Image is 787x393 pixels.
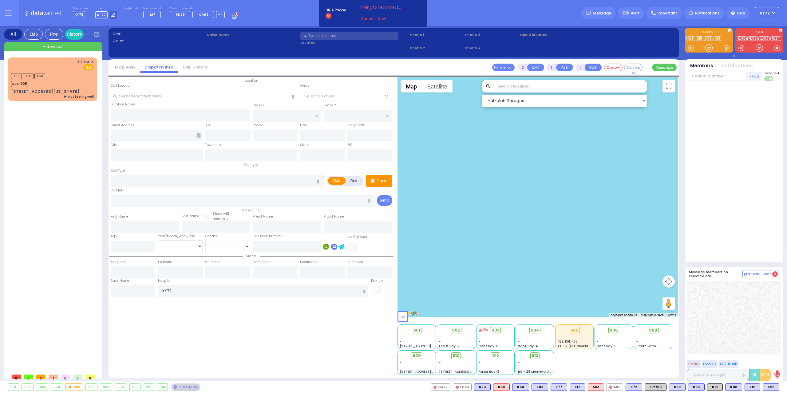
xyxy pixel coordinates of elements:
div: K60 [512,383,529,391]
img: red-radio-icon.svg [456,386,459,389]
button: Send [377,195,392,206]
div: BLS [745,383,760,391]
span: Send text [764,71,779,76]
input: Search location [494,80,647,92]
a: Connect Now [361,16,409,22]
span: - [400,360,401,365]
div: K72 [626,383,642,391]
span: 912 [492,353,499,359]
div: 903 [36,384,48,391]
input: Search hospital [158,285,369,297]
div: K69 [669,383,686,391]
span: [STREET_ADDRESS][PERSON_NAME] [439,369,497,374]
input: Search location here [111,90,298,102]
div: K83 [532,383,548,391]
label: Areas [300,83,309,88]
span: 904 [531,327,539,333]
label: Pick up [371,278,383,283]
h5: Message members on selected call [689,270,742,278]
button: Covered [624,64,643,71]
span: 0 [61,375,70,379]
button: Transfer call [492,64,515,71]
div: K23 [474,383,491,391]
span: [STREET_ADDRESS][PERSON_NAME] [400,369,458,374]
span: Other building occupants [196,133,201,138]
span: Forest Bay-3 [479,369,499,374]
span: M7 [150,12,155,17]
label: Township [205,143,221,147]
div: K77 [551,383,567,391]
button: Code-1 [604,64,623,71]
div: K12 [570,383,585,391]
span: Notifications [695,10,720,16]
label: Call Info [111,188,124,193]
label: Cross 2 [324,103,336,108]
span: Select an area [304,93,334,99]
button: BUS [585,64,602,71]
span: Phone 1 [410,32,463,37]
span: - [597,335,599,339]
label: Call Location [111,83,132,88]
span: - [439,339,441,344]
span: [STREET_ADDRESS][PERSON_NAME] [400,344,458,348]
label: Last 3 location [520,32,597,37]
span: K69, K91, K56 [557,339,578,344]
span: K56 [11,73,22,79]
label: Floor [300,123,307,128]
button: Show street map [401,80,422,92]
span: ✕ [91,59,94,65]
div: [STREET_ADDRESS][US_STATE] [11,88,79,95]
span: - [479,360,481,365]
label: Call back number [253,234,282,239]
button: KY72 [755,7,779,19]
span: 908 [649,327,657,333]
button: UNIT [527,64,544,71]
span: 0 [24,375,33,379]
span: Sanz Bay-4 [518,344,538,348]
label: Cad: [113,31,204,37]
label: Call Type [111,168,125,173]
img: red-radio-icon.svg [609,386,612,389]
div: M16 [607,383,623,391]
div: 906 [86,384,97,391]
label: Gender [205,234,217,239]
span: members [213,216,228,221]
span: 902 [452,327,460,333]
span: 0 [12,375,21,379]
div: K68 [493,383,510,391]
span: - [597,339,599,344]
button: Code 1 [687,360,701,368]
button: Drag Pegman onto the map to open Street View [662,297,675,310]
span: AT - 2 [GEOGRAPHIC_DATA] [557,344,603,348]
label: Cross 1 [253,103,264,108]
span: 1 [49,375,58,379]
div: 913 [157,384,168,391]
label: In Service [347,260,363,265]
button: Show satellite imagery [422,80,453,92]
span: Alert [631,10,640,16]
label: City [111,143,117,147]
a: CAR2 [758,36,770,41]
span: 910 [453,353,460,359]
div: Pt not feeling well [64,94,94,99]
label: Assigned [111,260,126,265]
div: BLS [551,383,567,391]
span: Phone 3 [465,32,518,37]
span: 3 [772,271,778,277]
span: FD88 [176,12,185,17]
label: Location [300,40,408,45]
label: First Name [111,214,128,219]
label: P First Name [253,214,273,219]
span: BUS-905 [11,81,28,87]
p: Tone [377,178,388,184]
label: Room [253,123,262,128]
div: M13 [588,383,604,391]
a: Open this area in Google Maps (opens a new window) [399,309,419,317]
span: - [479,335,481,339]
div: ALS [588,383,604,391]
a: FD83 [747,36,758,41]
div: 904 [51,384,63,391]
button: Toggle fullscreen view [662,80,675,92]
label: KJFD [735,30,783,35]
label: Fire [345,177,362,185]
